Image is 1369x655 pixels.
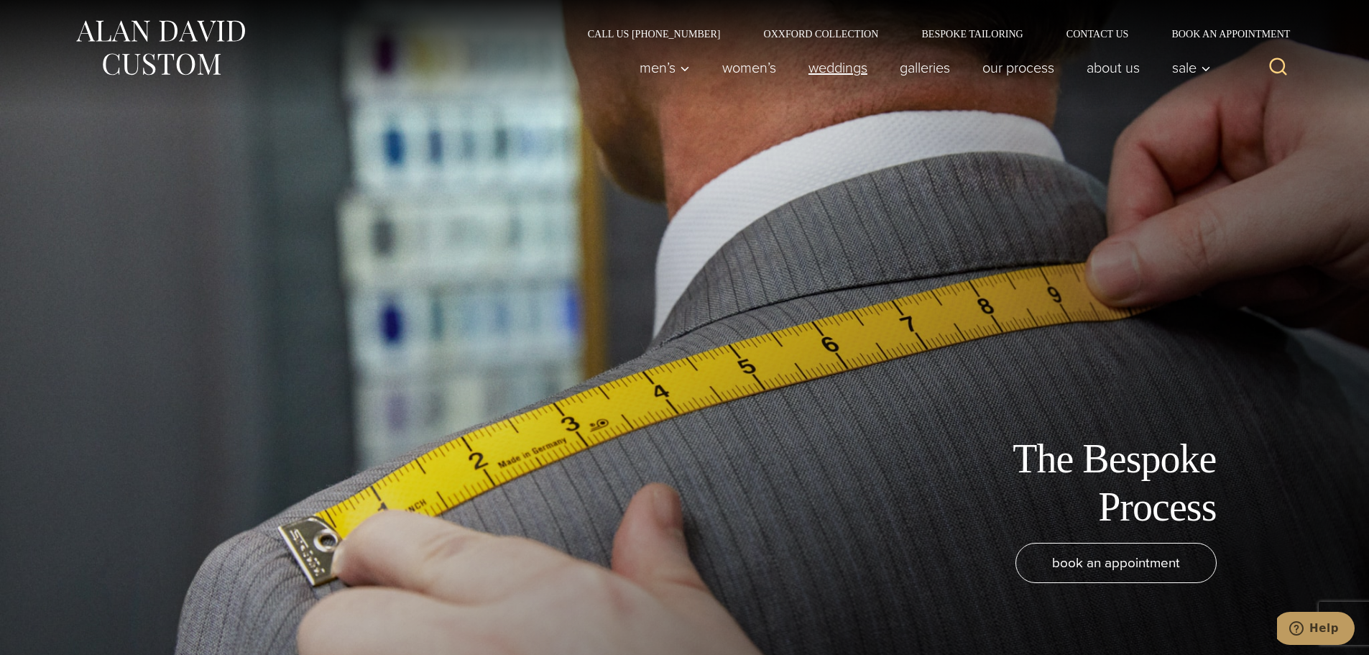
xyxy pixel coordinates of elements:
a: Galleries [883,53,966,82]
nav: Primary Navigation [623,53,1218,82]
h1: The Bespoke Process [893,435,1217,531]
iframe: Opens a widget where you can chat to one of our agents [1277,612,1355,648]
a: Call Us [PHONE_NUMBER] [566,29,742,39]
a: Women’s [706,53,792,82]
img: Alan David Custom [74,16,246,80]
a: Bespoke Tailoring [900,29,1044,39]
a: Oxxford Collection [742,29,900,39]
span: book an appointment [1052,552,1180,573]
a: Contact Us [1045,29,1151,39]
a: book an appointment [1015,543,1217,583]
button: View Search Form [1261,50,1296,85]
nav: Secondary Navigation [566,29,1296,39]
a: Our Process [966,53,1070,82]
a: Book an Appointment [1150,29,1295,39]
a: weddings [792,53,883,82]
button: Sale sub menu toggle [1156,53,1218,82]
button: Men’s sub menu toggle [623,53,706,82]
a: About Us [1070,53,1156,82]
